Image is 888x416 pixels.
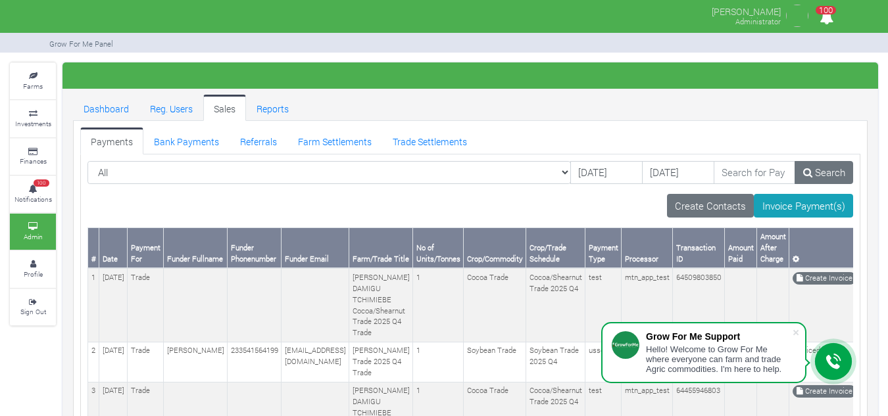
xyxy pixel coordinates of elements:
[128,228,164,268] th: Payment For
[287,127,382,154] a: Farm Settlements
[128,268,164,342] td: Trade
[413,228,464,268] th: No of Units/Tonnes
[464,268,526,342] td: Cocoa Trade
[714,161,796,185] input: Search for Payments
[622,228,673,268] th: Processor
[646,331,792,342] div: Grow For Me Support
[139,95,203,121] a: Reg. Users
[10,251,56,287] a: Profile
[10,139,56,175] a: Finances
[99,342,128,382] td: [DATE]
[246,95,299,121] a: Reports
[795,161,853,185] a: Search
[757,228,789,268] th: Amount After Charge
[622,268,673,342] td: mtn_app_test
[282,342,349,382] td: [EMAIL_ADDRESS][DOMAIN_NAME]
[814,3,839,32] i: Notifications
[816,6,836,14] span: 100
[673,268,725,342] td: 64509803850
[413,342,464,382] td: 1
[464,228,526,268] th: Crop/Commodity
[526,228,585,268] th: Crop/Trade Schedule
[413,268,464,342] td: 1
[88,268,99,342] td: 1
[725,228,757,268] th: Amount Paid
[735,16,781,26] small: Administrator
[585,228,622,268] th: Payment Type
[230,127,287,154] a: Referrals
[10,176,56,212] a: 100 Notifications
[712,3,781,18] p: [PERSON_NAME]
[667,194,754,218] a: Create Contacts
[34,179,49,187] span: 100
[88,342,99,382] td: 2
[282,228,349,268] th: Funder Email
[673,228,725,268] th: Transaction ID
[793,385,856,398] a: Create Invoice
[128,342,164,382] td: Trade
[349,342,413,382] td: [PERSON_NAME] Trade 2025 Q4 Trade
[793,272,856,285] a: Create Invoice
[754,194,853,218] a: Invoice Payment(s)
[814,12,839,25] a: 100
[24,269,43,279] small: Profile
[88,228,99,268] th: #
[526,342,585,382] td: Soybean Trade 2025 Q4
[99,268,128,342] td: [DATE]
[10,289,56,325] a: Sign Out
[228,342,282,382] td: 233541564199
[203,95,246,121] a: Sales
[570,161,643,185] input: DD/MM/YYYY
[526,268,585,342] td: Cocoa/Shearnut Trade 2025 Q4
[20,156,47,166] small: Finances
[10,214,56,250] a: Admin
[99,228,128,268] th: Date
[49,3,55,29] img: growforme image
[73,95,139,121] a: Dashboard
[143,127,230,154] a: Bank Payments
[49,39,113,49] small: Grow For Me Panel
[585,268,622,342] td: test
[80,127,143,154] a: Payments
[14,195,52,204] small: Notifications
[349,228,413,268] th: Farm/Trade Title
[646,344,792,374] div: Hello! Welcome to Grow For Me where everyone can farm and trade Agric commodities. I'm here to help.
[24,232,43,241] small: Admin
[164,228,228,268] th: Funder Fullname
[10,101,56,137] a: Investments
[464,342,526,382] td: Soybean Trade
[349,268,413,342] td: [PERSON_NAME] DAMIGU TCHIMIEBE Cocoa/Shearnut Trade 2025 Q4 Trade
[228,228,282,268] th: Funder Phonenumber
[164,342,228,382] td: [PERSON_NAME]
[20,307,46,316] small: Sign Out
[585,342,622,382] td: ussd
[642,161,714,185] input: DD/MM/YYYY
[23,81,43,91] small: Farms
[784,3,810,29] img: growforme image
[10,63,56,99] a: Farms
[15,119,51,128] small: Investments
[382,127,478,154] a: Trade Settlements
